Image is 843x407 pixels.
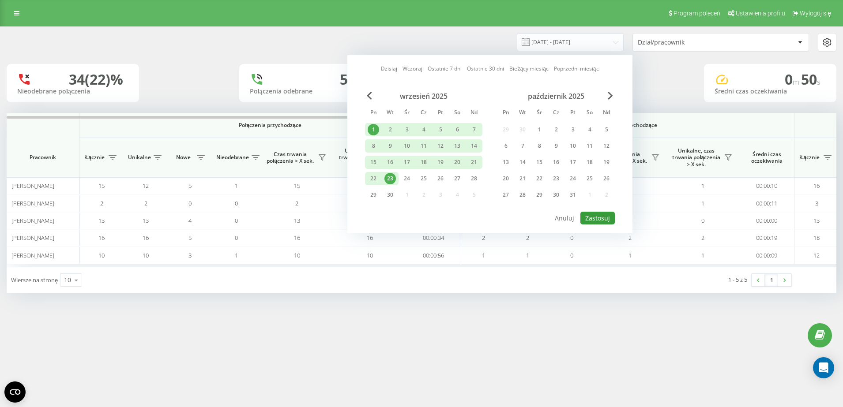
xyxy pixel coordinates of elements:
[533,107,546,120] abbr: środa
[415,156,432,169] div: czw 18 wrz 2025
[368,124,379,135] div: 1
[482,234,485,242] span: 2
[449,172,466,185] div: sob 27 wrz 2025
[628,234,632,242] span: 2
[188,234,192,242] span: 5
[367,251,373,259] span: 10
[384,157,396,168] div: 16
[11,276,58,284] span: Wiersze na stronę
[598,172,615,185] div: ndz 26 paź 2025
[403,64,422,73] a: Wczoraj
[468,140,480,152] div: 14
[11,217,54,224] span: [PERSON_NAME]
[434,107,447,120] abbr: piątek
[550,189,562,201] div: 30
[701,251,704,259] span: 1
[384,140,396,152] div: 9
[84,154,106,161] span: Łącznie
[482,251,485,259] span: 1
[466,172,482,185] div: ndz 28 wrz 2025
[468,157,480,168] div: 21
[497,172,514,185] div: pon 20 paź 2025
[367,107,380,120] abbr: poniedziałek
[549,107,563,120] abbr: czwartek
[598,139,615,153] div: ndz 12 paź 2025
[701,199,704,207] span: 1
[367,92,372,100] span: Previous Month
[368,140,379,152] div: 8
[565,139,581,153] div: pt 10 paź 2025
[554,64,599,73] a: Poprzedni miesiąc
[548,188,565,202] div: czw 30 paź 2025
[739,212,794,229] td: 00:00:00
[531,156,548,169] div: śr 15 paź 2025
[98,182,105,190] span: 15
[144,199,147,207] span: 2
[368,157,379,168] div: 15
[628,251,632,259] span: 1
[235,199,238,207] span: 0
[432,156,449,169] div: pt 19 wrz 2025
[674,10,720,17] span: Program poleceń
[728,275,747,284] div: 1 - 5 z 5
[368,189,379,201] div: 29
[69,71,123,88] div: 34 (22)%
[401,124,413,135] div: 3
[435,140,446,152] div: 12
[418,124,429,135] div: 4
[11,182,54,190] span: [PERSON_NAME]
[514,139,531,153] div: wt 7 paź 2025
[468,124,480,135] div: 7
[382,172,399,185] div: wt 23 wrz 2025
[382,123,399,136] div: wt 2 wrz 2025
[746,151,787,164] span: Średni czas oczekiwania
[638,39,743,46] div: Dział/pracownik
[497,156,514,169] div: pon 13 paź 2025
[340,71,356,88] div: 56
[526,234,529,242] span: 2
[98,251,105,259] span: 10
[550,124,562,135] div: 2
[401,157,413,168] div: 17
[265,151,316,164] span: Czas trwania połączenia > X sek.
[701,234,704,242] span: 2
[250,88,361,95] div: Połączenia odebrane
[500,140,512,152] div: 6
[143,217,149,224] span: 13
[418,140,429,152] div: 11
[384,173,396,184] div: 23
[550,212,579,224] button: Anuluj
[452,140,463,152] div: 13
[550,140,562,152] div: 9
[415,172,432,185] div: czw 25 wrz 2025
[601,140,612,152] div: 12
[581,156,598,169] div: sob 18 paź 2025
[143,182,149,190] span: 12
[399,172,415,185] div: śr 24 wrz 2025
[567,189,579,201] div: 31
[701,182,704,190] span: 1
[739,246,794,264] td: 00:00:09
[365,156,382,169] div: pon 15 wrz 2025
[432,172,449,185] div: pt 26 wrz 2025
[382,139,399,153] div: wt 9 wrz 2025
[567,140,579,152] div: 10
[400,107,414,120] abbr: środa
[294,251,300,259] span: 10
[531,172,548,185] div: śr 22 paź 2025
[418,157,429,168] div: 18
[381,64,397,73] a: Dzisiaj
[188,182,192,190] span: 5
[500,173,512,184] div: 20
[517,173,528,184] div: 21
[701,217,704,224] span: 0
[338,147,388,168] span: Unikalne, czas trwania połączenia > X sek.
[608,92,613,100] span: Next Month
[598,156,615,169] div: ndz 19 paź 2025
[128,154,151,161] span: Unikalne
[399,123,415,136] div: śr 3 wrz 2025
[451,107,464,120] abbr: sobota
[188,199,192,207] span: 0
[449,139,466,153] div: sob 13 wrz 2025
[601,124,612,135] div: 5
